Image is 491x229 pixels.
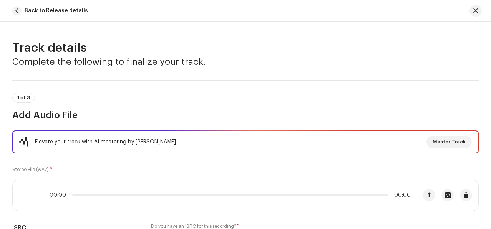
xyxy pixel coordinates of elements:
span: 00:00 [391,192,411,198]
h3: Add Audio File [12,109,479,121]
span: Master Track [433,134,466,150]
h3: Complete the following to finalize your track. [12,56,479,68]
div: Elevate your track with AI mastering by [PERSON_NAME] [35,137,176,147]
button: Master Track [426,136,472,148]
h2: Track details [12,40,479,56]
